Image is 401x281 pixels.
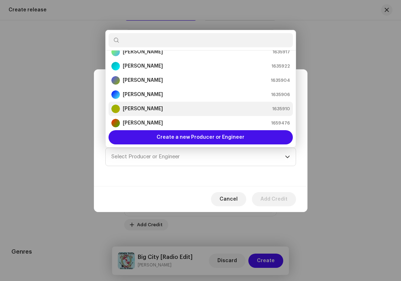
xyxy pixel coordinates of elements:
[123,48,163,55] strong: [PERSON_NAME]
[123,77,163,84] strong: [PERSON_NAME]
[111,148,285,166] span: Select Producer or Engineer
[109,116,293,130] li: Lee Rose
[123,91,163,98] strong: [PERSON_NAME]
[109,102,293,116] li: John Critchley
[271,77,290,84] span: 1635904
[123,120,163,127] strong: [PERSON_NAME]
[271,63,290,70] span: 1635922
[211,192,246,206] button: Cancel
[271,91,290,98] span: 1635906
[273,48,290,55] span: 1635917
[123,63,163,70] strong: [PERSON_NAME]
[109,88,293,102] li: Joel Wasson
[285,148,290,166] div: dropdown trigger
[109,45,293,59] li: Drew Atkins
[123,105,163,112] strong: [PERSON_NAME]
[106,28,296,190] ul: Option List
[111,154,180,159] span: Select Producer or Engineer
[272,105,290,112] span: 1635910
[271,120,290,127] span: 1659476
[252,192,296,206] button: Add Credit
[220,192,238,206] span: Cancel
[109,73,293,88] li: Joao Carvalho
[260,192,287,206] span: Add Credit
[109,59,293,73] li: Gisele Grignet
[157,130,244,144] span: Create a new Producer or Engineer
